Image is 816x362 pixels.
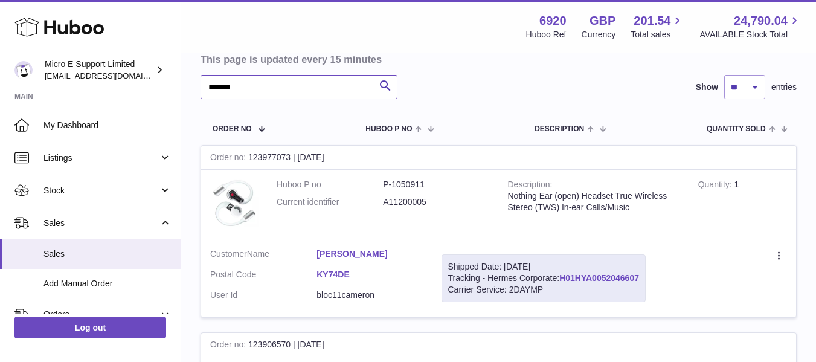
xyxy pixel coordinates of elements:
strong: 6920 [539,13,567,29]
a: 201.54 Total sales [631,13,684,40]
label: Show [696,82,718,93]
a: H01HYA0052046607 [559,273,639,283]
dd: P-1050911 [383,179,489,190]
dt: User Id [210,289,316,301]
span: Add Manual Order [43,278,172,289]
strong: Description [508,179,553,192]
div: Nothing Ear (open) Headset True Wireless Stereo (TWS) In-ear Calls/Music [508,190,680,213]
span: My Dashboard [43,120,172,131]
dt: Current identifier [277,196,383,208]
div: Currency [582,29,616,40]
span: Quantity Sold [707,125,766,133]
span: Sales [43,248,172,260]
strong: Order no [210,152,248,165]
dd: A11200005 [383,196,489,208]
span: Stock [43,185,159,196]
span: entries [771,82,797,93]
span: Description [535,125,584,133]
span: [EMAIL_ADDRESS][DOMAIN_NAME] [45,71,178,80]
img: $_57.JPG [210,179,259,227]
a: [PERSON_NAME] [316,248,423,260]
img: contact@micropcsupport.com [14,61,33,79]
span: Huboo P no [365,125,412,133]
div: Tracking - Hermes Corporate: [442,254,646,302]
span: Customer [210,249,247,259]
dd: bloc11cameron [316,289,423,301]
td: 1 [689,170,796,239]
strong: Order no [210,340,248,352]
a: KY74DE [316,269,423,280]
span: 24,790.04 [734,13,788,29]
div: Carrier Service: 2DAYMP [448,284,639,296]
strong: GBP [590,13,615,29]
span: Total sales [631,29,684,40]
dt: Huboo P no [277,179,383,190]
a: Log out [14,317,166,338]
span: 201.54 [634,13,670,29]
span: Orders [43,309,159,320]
span: Order No [213,125,252,133]
div: Micro E Support Limited [45,59,153,82]
span: AVAILABLE Stock Total [699,29,802,40]
div: 123977073 | [DATE] [201,146,796,170]
a: 24,790.04 AVAILABLE Stock Total [699,13,802,40]
h3: This page is updated every 15 minutes [201,53,794,66]
div: Huboo Ref [526,29,567,40]
span: Listings [43,152,159,164]
span: Sales [43,218,159,229]
strong: Quantity [698,179,734,192]
div: 123906570 | [DATE] [201,333,796,357]
dt: Name [210,248,316,263]
dt: Postal Code [210,269,316,283]
div: Shipped Date: [DATE] [448,261,639,273]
